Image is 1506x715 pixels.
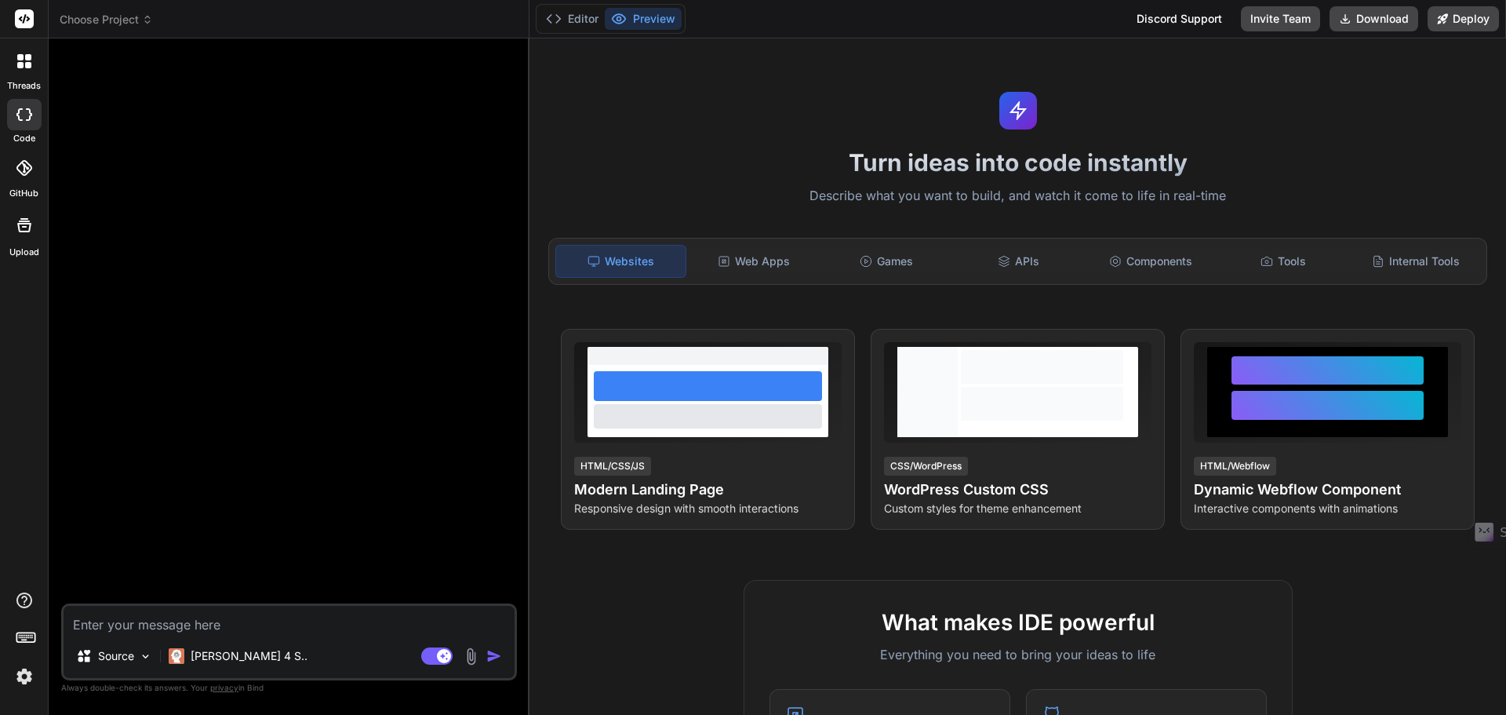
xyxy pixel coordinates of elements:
[1194,457,1276,476] div: HTML/Webflow
[139,650,152,663] img: Pick Models
[555,245,686,278] div: Websites
[60,12,153,27] span: Choose Project
[1351,245,1480,278] div: Internal Tools
[1086,245,1216,278] div: Components
[954,245,1083,278] div: APIs
[11,663,38,690] img: settings
[1194,501,1461,516] p: Interactive components with animations
[769,606,1267,639] h2: What makes IDE powerful
[884,479,1151,501] h4: WordPress Custom CSS
[689,245,819,278] div: Web Apps
[540,8,605,30] button: Editor
[1241,6,1320,31] button: Invite Team
[574,501,842,516] p: Responsive design with smooth interactions
[61,680,517,695] p: Always double-check its answers. Your in Bind
[884,457,968,476] div: CSS/WordPress
[9,246,39,259] label: Upload
[9,187,38,200] label: GitHub
[169,648,184,664] img: Claude 4 Sonnet
[1219,245,1348,278] div: Tools
[1127,6,1231,31] div: Discord Support
[1194,479,1461,501] h4: Dynamic Webflow Component
[605,8,682,30] button: Preview
[822,245,951,278] div: Games
[191,648,307,664] p: [PERSON_NAME] 4 S..
[210,683,238,692] span: privacy
[98,648,134,664] p: Source
[7,79,41,93] label: threads
[1428,6,1499,31] button: Deploy
[539,148,1497,177] h1: Turn ideas into code instantly
[884,501,1151,516] p: Custom styles for theme enhancement
[1330,6,1418,31] button: Download
[574,479,842,501] h4: Modern Landing Page
[574,457,651,476] div: HTML/CSS/JS
[769,645,1267,664] p: Everything you need to bring your ideas to life
[486,648,502,664] img: icon
[539,186,1497,206] p: Describe what you want to build, and watch it come to life in real-time
[462,648,480,666] img: attachment
[13,132,35,145] label: code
